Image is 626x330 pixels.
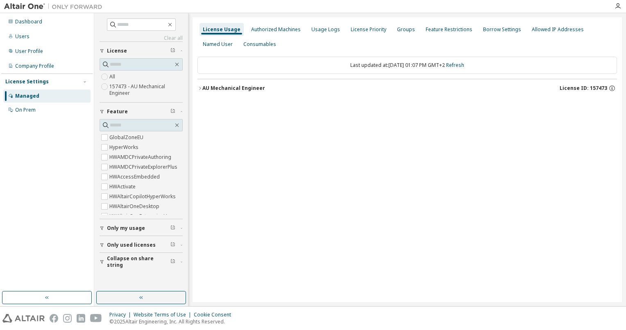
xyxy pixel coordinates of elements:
button: Feature [100,103,183,121]
button: Only used licenses [100,236,183,254]
label: HWAMDCPrivateExplorerPlus [109,162,179,172]
label: HWAltairCopilotHyperWorks [109,192,177,202]
span: Collapse on share string [107,255,170,268]
div: On Prem [15,107,36,113]
div: Managed [15,93,39,99]
a: Clear all [100,35,183,41]
div: Allowed IP Addresses [532,26,584,33]
label: GlobalZoneEU [109,133,145,142]
div: Users [15,33,29,40]
img: youtube.svg [90,314,102,323]
a: Refresh [446,62,464,69]
button: License [100,42,183,60]
div: Groups [397,26,415,33]
span: Clear filter [170,108,175,115]
img: facebook.svg [50,314,58,323]
span: Clear filter [170,48,175,54]
p: © 2025 Altair Engineering, Inc. All Rights Reserved. [109,318,236,325]
span: Feature [107,108,128,115]
div: Consumables [243,41,276,48]
label: HyperWorks [109,142,140,152]
div: Privacy [109,312,134,318]
div: Website Terms of Use [134,312,194,318]
div: Cookie Consent [194,312,236,318]
div: License Priority [351,26,386,33]
div: Company Profile [15,63,54,69]
div: User Profile [15,48,43,55]
span: License [107,48,127,54]
div: Named User [203,41,233,48]
button: Collapse on share string [100,253,183,271]
div: Feature Restrictions [426,26,472,33]
label: HWAccessEmbedded [109,172,161,182]
div: Borrow Settings [483,26,521,33]
img: linkedin.svg [77,314,85,323]
label: HWAMDCPrivateAuthoring [109,152,173,162]
span: Only used licenses [107,242,156,248]
div: AU Mechanical Engineer [202,85,265,92]
span: Clear filter [170,242,175,248]
label: HWAltairOneDesktop [109,202,161,211]
label: All [109,72,117,82]
div: Dashboard [15,18,42,25]
label: HWAltairOneEnterpriseUser [109,211,177,221]
div: Authorized Machines [251,26,301,33]
button: Only my usage [100,219,183,237]
div: License Settings [5,78,49,85]
span: Clear filter [170,225,175,231]
img: altair_logo.svg [2,314,45,323]
span: Only my usage [107,225,145,231]
div: License Usage [203,26,240,33]
span: Clear filter [170,259,175,265]
img: Altair One [4,2,107,11]
button: AU Mechanical EngineerLicense ID: 157473 [197,79,617,97]
span: License ID: 157473 [560,85,607,92]
div: Usage Logs [311,26,340,33]
label: 157473 - AU Mechanical Engineer [109,82,183,98]
img: instagram.svg [63,314,72,323]
label: HWActivate [109,182,137,192]
div: Last updated at: [DATE] 01:07 PM GMT+2 [197,57,617,74]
